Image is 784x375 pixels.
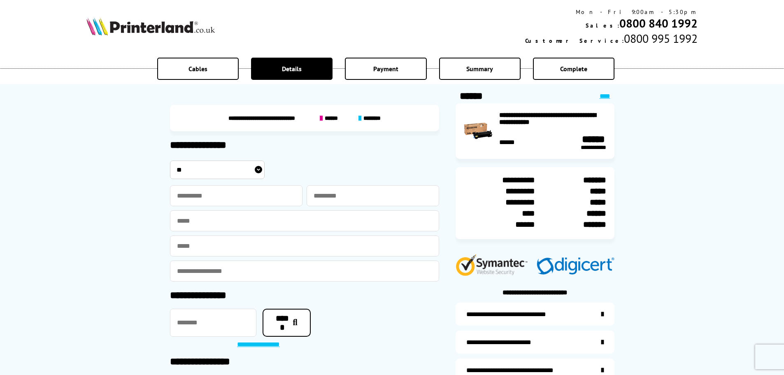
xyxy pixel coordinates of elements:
[86,17,215,35] img: Printerland Logo
[456,303,614,326] a: additional-ink
[188,65,207,73] span: Cables
[466,65,493,73] span: Summary
[525,8,698,16] div: Mon - Fri 9:00am - 5:30pm
[456,331,614,354] a: items-arrive
[586,22,619,29] span: Sales:
[624,31,698,46] span: 0800 995 1992
[619,16,698,31] a: 0800 840 1992
[373,65,398,73] span: Payment
[525,37,624,44] span: Customer Service:
[560,65,587,73] span: Complete
[282,65,302,73] span: Details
